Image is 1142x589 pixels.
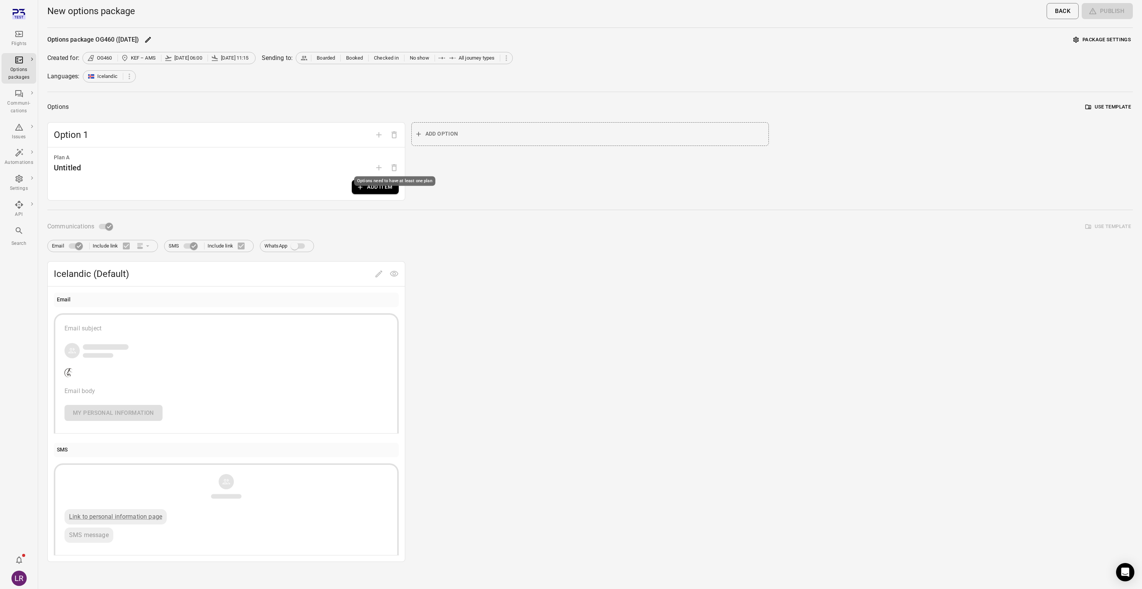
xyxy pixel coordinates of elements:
[1047,3,1079,19] button: Back
[142,34,154,45] button: Edit
[52,239,86,253] label: Email
[208,238,249,254] label: Include link
[5,185,33,193] div: Settings
[410,54,429,62] span: No show
[47,221,94,232] span: Communications
[5,40,33,48] div: Flights
[47,72,80,81] div: Languages:
[317,54,335,62] span: Boarded
[47,35,139,44] div: Options package OG460 ([DATE])
[371,270,387,277] span: Edit
[2,172,36,195] a: Settings
[5,133,33,141] div: Issues
[8,568,30,589] button: Laufey Rut
[5,211,33,218] div: API
[1084,101,1133,113] button: Use template
[387,131,402,138] span: Delete option
[374,54,399,62] span: Checked in
[352,180,398,194] button: Add item
[54,154,399,162] div: Plan A
[54,268,371,280] span: Icelandic (Default)
[371,131,387,138] span: Add option
[459,54,495,62] span: All journey types
[54,162,81,174] div: Untitled
[262,53,293,63] div: Sending to:
[93,238,134,254] label: Include link
[131,54,156,62] span: KEF – AMS
[354,176,435,186] div: Options need to have at least one plan
[47,53,79,63] div: Created for:
[11,571,27,586] div: LR
[5,66,33,81] div: Options packages
[97,54,112,62] span: OG460
[83,70,136,83] div: Icelandic
[47,102,69,112] div: Options
[1116,563,1134,581] div: Open Intercom Messenger
[169,239,201,253] label: SMS
[5,159,33,167] div: Automations
[346,54,363,62] span: Booked
[1071,34,1133,46] button: Package settings
[5,100,33,115] div: Communi-cations
[57,446,68,454] div: SMS
[296,52,513,64] div: BoardedBookedChecked inNo showAll journey types
[57,296,71,304] div: Email
[2,146,36,169] a: Automations
[97,73,118,80] span: Icelandic
[2,53,36,84] a: Options packages
[11,552,27,568] button: Notifications
[2,198,36,221] a: API
[387,164,402,171] span: Options need to have at least one plan
[174,54,202,62] span: [DATE] 06:00
[221,54,249,62] span: [DATE] 11:15
[264,239,309,253] label: WhatsApp
[2,27,36,50] a: Flights
[2,120,36,143] a: Issues
[2,224,36,249] button: Search
[5,240,33,248] div: Search
[54,129,371,141] span: Option 1
[2,87,36,117] a: Communi-cations
[371,164,387,171] span: Add plan
[47,5,135,17] h1: New options package
[387,270,402,277] span: Preview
